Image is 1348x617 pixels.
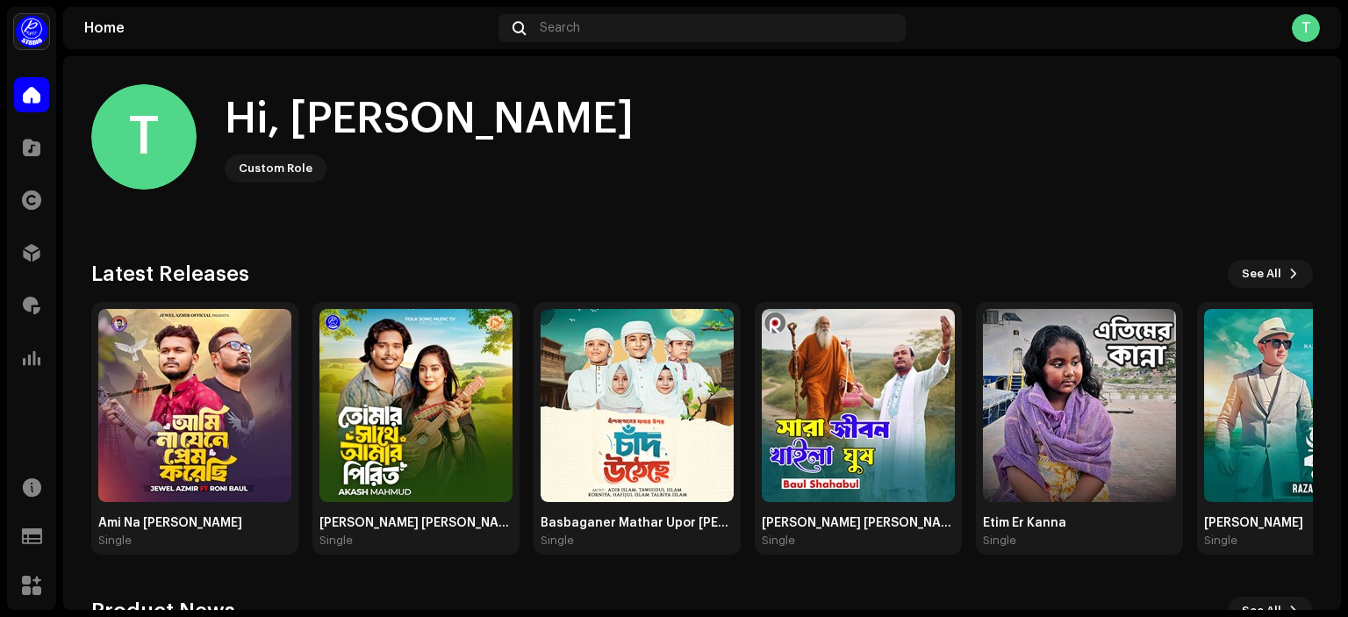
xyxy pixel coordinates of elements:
[541,534,574,548] div: Single
[225,91,634,147] div: Hi, [PERSON_NAME]
[762,534,795,548] div: Single
[84,21,491,35] div: Home
[1242,256,1281,291] span: See All
[91,260,249,288] h3: Latest Releases
[1292,14,1320,42] div: T
[14,14,49,49] img: a1dd4b00-069a-4dd5-89ed-38fbdf7e908f
[762,309,955,502] img: 5bed2042-fb1b-4112-9237-eb88883d84d6
[98,309,291,502] img: 773db7e5-14f4-4c98-82e2-f18f35b75c89
[98,516,291,530] div: Ami Na [PERSON_NAME]
[1204,534,1237,548] div: Single
[319,534,353,548] div: Single
[319,309,513,502] img: 9a2c2326-f58f-4251-a9cc-c1489b972948
[91,84,197,190] div: T
[762,516,955,530] div: [PERSON_NAME] [PERSON_NAME]
[983,516,1176,530] div: Etim Er Kanna
[541,309,734,502] img: 5420ad5a-5011-4cc9-a1ab-9c995c07cc7f
[541,516,734,530] div: Basbaganer Mathar Upor [PERSON_NAME] Oi
[239,158,312,179] div: Custom Role
[319,516,513,530] div: [PERSON_NAME] [PERSON_NAME] Pirit
[983,534,1016,548] div: Single
[983,309,1176,502] img: 3b282bb5-4cc8-46ec-a2f0-f03dd92729a0
[540,21,580,35] span: Search
[1228,260,1313,288] button: See All
[98,534,132,548] div: Single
